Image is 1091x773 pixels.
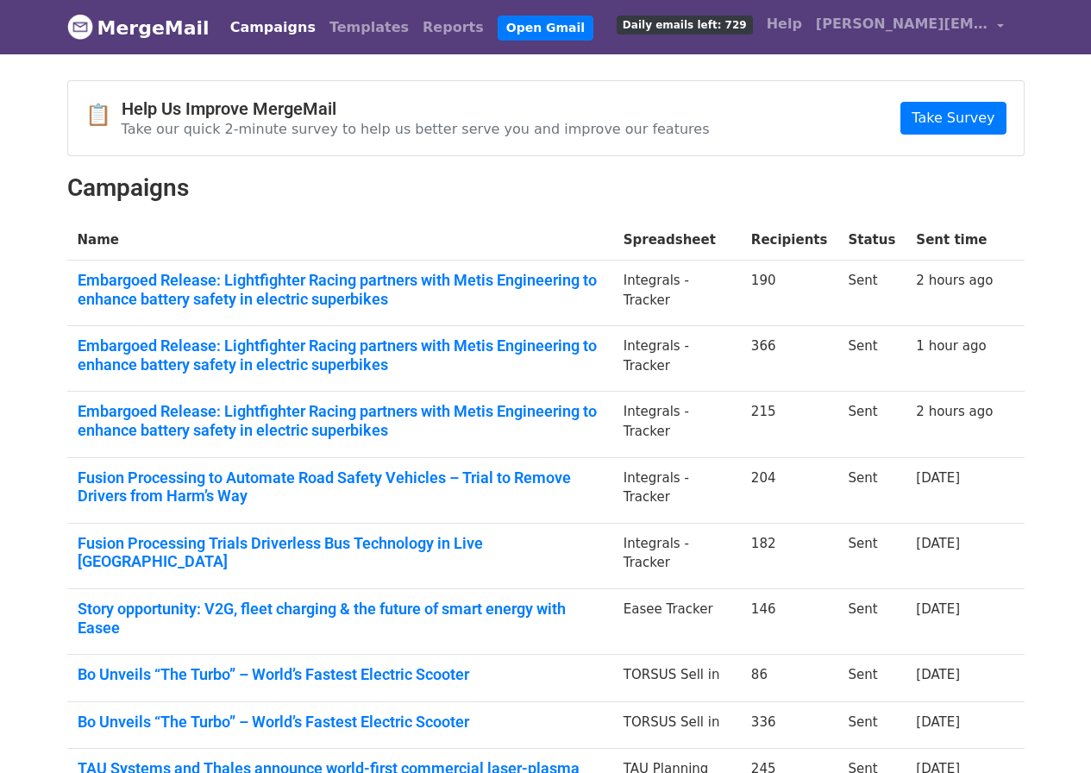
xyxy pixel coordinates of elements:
[837,392,906,457] td: Sent
[613,220,741,261] th: Spreadsheet
[122,120,710,138] p: Take our quick 2-minute survey to help us better serve you and improve our features
[741,392,838,457] td: 215
[323,10,416,45] a: Templates
[837,655,906,702] td: Sent
[741,523,838,588] td: 182
[613,655,741,702] td: TORSUS Sell in
[916,470,960,486] a: [DATE]
[900,102,1006,135] a: Take Survey
[906,220,1003,261] th: Sent time
[78,402,603,439] a: Embargoed Release: Lightfighter Racing partners with Metis Engineering to enhance battery safety ...
[617,16,753,35] span: Daily emails left: 729
[78,600,603,637] a: Story opportunity: V2G, fleet charging & the future of smart energy with Easee
[78,713,603,732] a: Bo Unveils “The Turbo” – World’s Fastest Electric Scooter
[67,220,613,261] th: Name
[78,271,603,308] a: Embargoed Release: Lightfighter Racing partners with Metis Engineering to enhance battery safety ...
[741,589,838,655] td: 146
[741,220,838,261] th: Recipients
[223,10,323,45] a: Campaigns
[741,326,838,392] td: 366
[760,7,809,41] a: Help
[67,9,210,46] a: MergeMail
[613,457,741,523] td: Integrals - Tracker
[613,589,741,655] td: Easee Tracker
[837,261,906,326] td: Sent
[122,98,710,119] h4: Help Us Improve MergeMail
[67,14,93,40] img: MergeMail logo
[741,261,838,326] td: 190
[613,701,741,749] td: TORSUS Sell in
[837,701,906,749] td: Sent
[837,523,906,588] td: Sent
[816,14,988,35] span: [PERSON_NAME][EMAIL_ADDRESS][DOMAIN_NAME]
[78,336,603,374] a: Embargoed Release: Lightfighter Racing partners with Metis Engineering to enhance battery safety ...
[741,457,838,523] td: 204
[78,534,603,571] a: Fusion Processing Trials Driverless Bus Technology in Live [GEOGRAPHIC_DATA]
[916,338,986,354] a: 1 hour ago
[837,457,906,523] td: Sent
[741,701,838,749] td: 336
[916,273,993,288] a: 2 hours ago
[837,326,906,392] td: Sent
[613,523,741,588] td: Integrals - Tracker
[837,220,906,261] th: Status
[809,7,1011,47] a: [PERSON_NAME][EMAIL_ADDRESS][DOMAIN_NAME]
[741,655,838,702] td: 86
[837,589,906,655] td: Sent
[416,10,491,45] a: Reports
[67,173,1025,203] h2: Campaigns
[916,667,960,682] a: [DATE]
[613,261,741,326] td: Integrals - Tracker
[85,103,122,128] span: 📋
[916,601,960,617] a: [DATE]
[78,468,603,506] a: Fusion Processing to Automate Road Safety Vehicles – Trial to Remove Drivers from Harm’s Way
[78,665,603,684] a: Bo Unveils “The Turbo” – World’s Fastest Electric Scooter
[916,404,993,419] a: 2 hours ago
[610,7,760,41] a: Daily emails left: 729
[613,326,741,392] td: Integrals - Tracker
[498,16,593,41] a: Open Gmail
[916,714,960,730] a: [DATE]
[916,536,960,551] a: [DATE]
[613,392,741,457] td: Integrals - Tracker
